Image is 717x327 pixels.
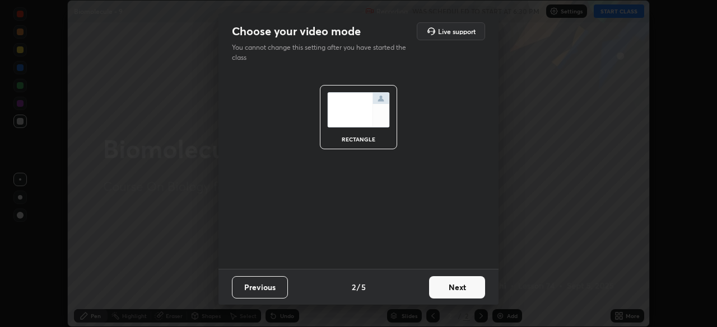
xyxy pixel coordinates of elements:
[429,276,485,298] button: Next
[327,92,390,127] img: normalScreenIcon.ae25ed63.svg
[232,42,413,63] p: You cannot change this setting after you have started the class
[352,281,356,293] h4: 2
[361,281,366,293] h4: 5
[438,28,476,35] h5: Live support
[336,136,381,142] div: rectangle
[357,281,360,293] h4: /
[232,24,361,39] h2: Choose your video mode
[232,276,288,298] button: Previous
